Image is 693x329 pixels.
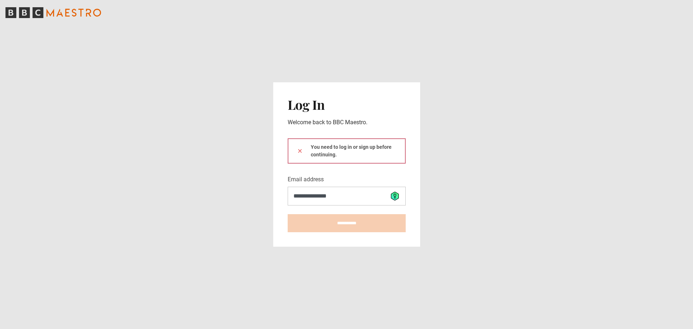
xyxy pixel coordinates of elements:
p: Welcome back to BBC Maestro. [288,118,406,127]
label: Email address [288,175,324,184]
div: You need to log in or sign up before continuing. [288,138,406,164]
svg: BBC Maestro [5,7,101,18]
h2: Log In [288,97,406,112]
